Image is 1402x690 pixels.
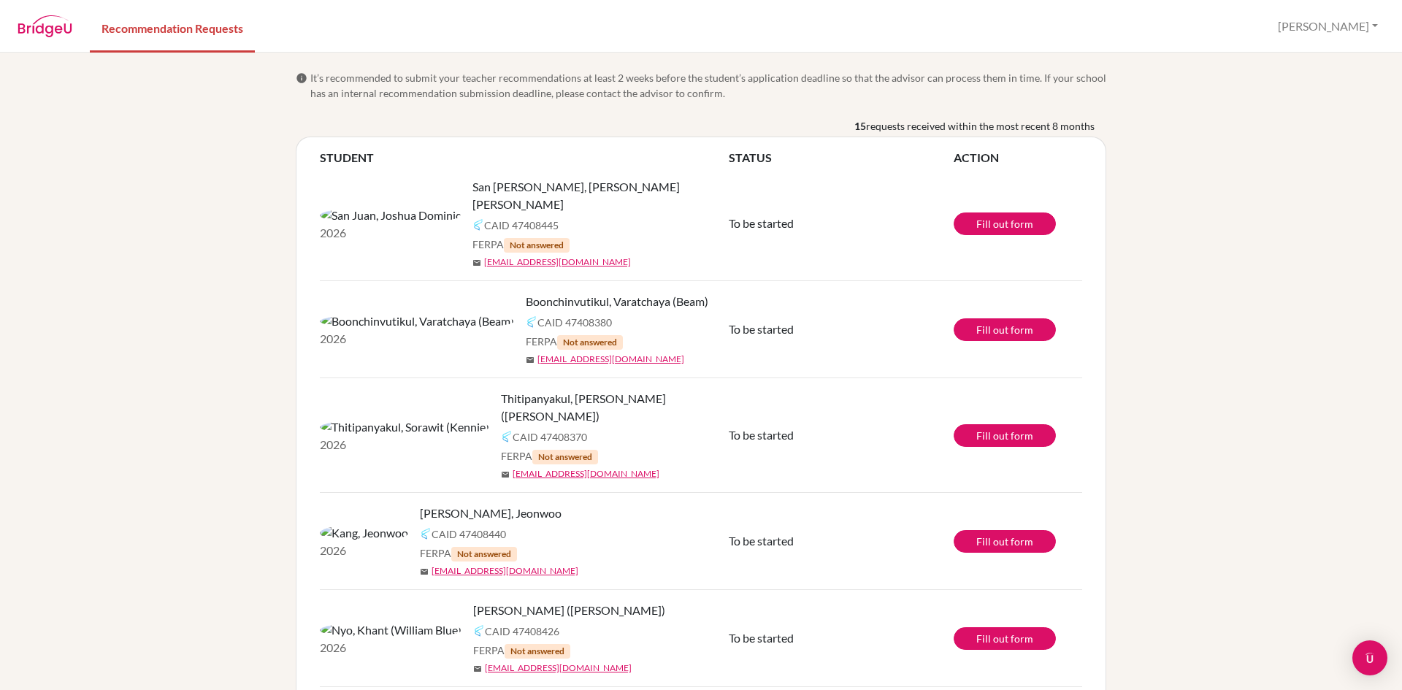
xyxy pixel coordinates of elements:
a: Fill out form [954,212,1056,235]
span: Boonchinvutikul, Varatchaya (Beam) [526,293,708,310]
a: [EMAIL_ADDRESS][DOMAIN_NAME] [485,662,632,675]
span: San [PERSON_NAME], [PERSON_NAME] [PERSON_NAME] [472,178,740,213]
button: [PERSON_NAME] [1271,12,1384,40]
p: 2026 [320,224,461,242]
a: [EMAIL_ADDRESS][DOMAIN_NAME] [537,353,684,366]
span: To be started [729,534,794,548]
span: Not answered [451,547,517,561]
span: [PERSON_NAME] ([PERSON_NAME]) [473,602,665,619]
a: [EMAIL_ADDRESS][DOMAIN_NAME] [432,564,578,578]
p: 2026 [320,639,461,656]
b: 15 [854,118,866,134]
p: 2026 [320,330,514,348]
span: FERPA [420,545,517,561]
span: Not answered [505,644,570,659]
span: [PERSON_NAME], Jeonwoo [420,505,562,522]
span: To be started [729,322,794,336]
span: It’s recommended to submit your teacher recommendations at least 2 weeks before the student’s app... [310,70,1106,101]
img: Thitipanyakul, Sorawit (Kennie) [320,418,489,436]
a: Fill out form [954,627,1056,650]
span: mail [526,356,535,364]
span: CAID 47408440 [432,526,506,542]
img: Nyo, Khant (William Blue) [320,621,461,639]
span: FERPA [501,448,598,464]
th: STUDENT [320,149,729,166]
span: requests received within the most recent 8 months [866,118,1095,134]
span: Not answered [557,335,623,350]
th: ACTION [954,149,1082,166]
span: CAID 47408445 [484,218,559,233]
a: Recommendation Requests [90,2,255,53]
img: Common App logo [420,528,432,540]
a: [EMAIL_ADDRESS][DOMAIN_NAME] [484,256,631,269]
p: 2026 [320,436,489,453]
span: mail [472,258,481,267]
span: FERPA [472,237,570,253]
img: Kang, Jeonwoo [320,524,408,542]
img: Common App logo [526,316,537,328]
div: Open Intercom Messenger [1352,640,1387,675]
span: To be started [729,631,794,645]
a: Fill out form [954,530,1056,553]
span: Not answered [532,450,598,464]
img: Common App logo [473,625,485,637]
img: San Juan, Joshua Dominic [320,207,461,224]
span: mail [420,567,429,576]
a: Fill out form [954,424,1056,447]
span: To be started [729,216,794,230]
p: 2026 [320,542,408,559]
a: [EMAIL_ADDRESS][DOMAIN_NAME] [513,467,659,480]
span: Thitipanyakul, [PERSON_NAME] ([PERSON_NAME]) [501,390,740,425]
span: FERPA [526,334,623,350]
span: CAID 47408380 [537,315,612,330]
span: CAID 47408426 [485,624,559,639]
span: info [296,72,307,84]
img: BridgeU logo [18,15,72,37]
img: Common App logo [472,219,484,231]
th: STATUS [729,149,954,166]
span: Not answered [504,238,570,253]
span: CAID 47408370 [513,429,587,445]
a: Fill out form [954,318,1056,341]
img: Common App logo [501,431,513,442]
span: mail [473,664,482,673]
img: Boonchinvutikul, Varatchaya (Beam) [320,313,514,330]
span: mail [501,470,510,479]
span: FERPA [473,643,570,659]
span: To be started [729,428,794,442]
